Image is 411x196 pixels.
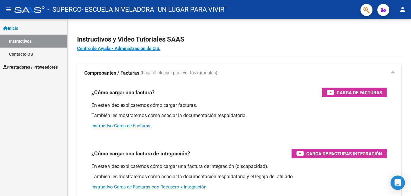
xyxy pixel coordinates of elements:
p: En este video explicaremos cómo cargar una factura de integración (discapacidad). [91,163,387,170]
button: Carga de Facturas [322,88,387,97]
span: - SUPERCO [48,3,82,16]
h3: ¿Cómo cargar una factura de integración? [91,149,190,158]
span: Prestadores / Proveedores [3,64,58,70]
a: Instructivo Carga de Facturas [91,123,150,129]
span: Inicio [3,25,18,32]
p: En este video explicaremos cómo cargar facturas. [91,102,387,109]
button: Carga de Facturas Integración [292,149,387,158]
span: - ESCUELA NIVELADORA "UN LUGAR PARA VIVIR" [82,3,227,16]
mat-expansion-panel-header: Comprobantes / Facturas (haga click aquí para ver los tutoriales) [77,64,401,83]
p: También les mostraremos cómo asociar la documentación respaldatoria y el legajo del afiliado. [91,173,387,180]
mat-icon: menu [5,6,12,13]
div: Open Intercom Messenger [391,176,405,190]
h2: Instructivos y Video Tutoriales SAAS [77,34,401,45]
p: También les mostraremos cómo asociar la documentación respaldatoria. [91,112,387,119]
mat-icon: person [399,6,406,13]
span: Carga de Facturas [337,89,382,96]
span: Carga de Facturas Integración [306,150,382,157]
a: Centro de Ayuda - Administración de O.S. [77,46,160,51]
strong: Comprobantes / Facturas [84,70,139,76]
h3: ¿Cómo cargar una factura? [91,88,155,97]
a: Instructivo Carga de Facturas con Recupero x Integración [91,184,206,190]
span: (haga click aquí para ver los tutoriales) [141,70,217,76]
